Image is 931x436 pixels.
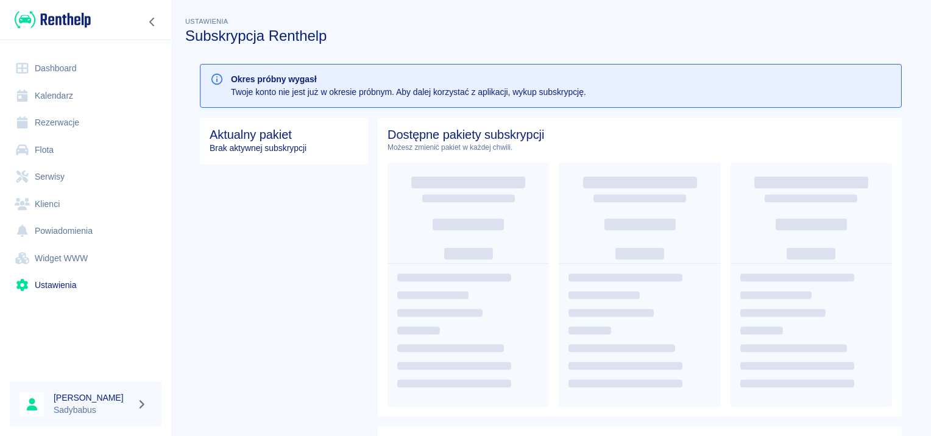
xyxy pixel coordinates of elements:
h4: Aktualny pakiet [210,127,358,142]
a: Serwisy [10,163,161,191]
a: Klienci [10,191,161,218]
img: Renthelp logo [15,10,91,30]
h6: [PERSON_NAME] [54,392,132,404]
p: Twoje konto nie jest już w okresie próbnym. Aby dalej korzystać z aplikacji, wykup subskrypcję. [231,86,586,99]
a: Renthelp logo [10,10,91,30]
a: Dashboard [10,55,161,82]
span: Ustawienia [185,18,228,25]
b: Okres próbny wygasł [231,74,317,84]
a: Ustawienia [10,272,161,299]
a: Widget WWW [10,245,161,272]
p: Sadybabus [54,404,132,417]
button: Zwiń nawigację [143,14,161,30]
a: Powiadomienia [10,217,161,245]
p: Możesz zmienić pakiet w każdej chwili. [388,142,892,153]
h4: Dostępne pakiety subskrypcji [388,127,892,142]
a: Flota [10,136,161,164]
a: Kalendarz [10,82,161,110]
p: Brak aktywnej subskrypcji [210,142,358,155]
a: Rezerwacje [10,109,161,136]
h3: Subskrypcja Renthelp [185,27,916,44]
